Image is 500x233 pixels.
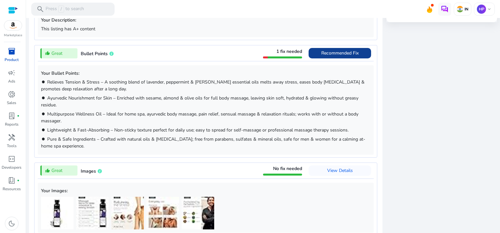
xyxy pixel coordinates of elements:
[81,168,96,174] span: Images
[111,197,144,229] img: 41Rx-FrtSBL._SS40_.jpg
[41,112,46,116] mat-icon: brightness_1
[5,57,19,63] p: Product
[8,47,16,55] span: inventory_2
[4,21,22,30] img: amazon.svg
[41,71,370,76] h5: Your Bullet Points:
[3,186,21,192] p: Resources
[81,51,108,57] span: Bullet Points
[8,177,16,184] span: book_4
[4,33,22,38] p: Marketplace
[17,115,20,117] span: fiber_manual_record
[41,137,46,141] mat-icon: brightness_1
[276,48,302,54] span: 1 fix needed
[8,155,16,163] span: code_blocks
[45,168,50,173] mat-icon: thumb_up_alt
[45,51,50,56] mat-icon: thumb_up_alt
[457,6,463,12] img: in.svg
[41,79,365,92] span: Relieves Tension & Stress – A soothing blend of lavender, peppermint & [PERSON_NAME] essential oi...
[5,121,19,127] p: Reports
[41,128,46,132] mat-icon: brightness_1
[309,165,371,176] button: View Details
[17,179,20,182] span: fiber_manual_record
[8,220,16,227] span: dark_mode
[477,5,486,14] p: HP
[76,197,109,229] img: 51X38Fl9xhL._SS40_.jpg
[309,48,371,58] button: Recommended Fix
[58,6,64,13] span: /
[182,197,214,229] img: 41BW47GpXRL._SS40_.jpg
[8,112,16,120] span: lab_profile
[46,6,84,13] p: Press to search
[7,143,17,149] p: Tools
[51,167,62,174] span: Great
[327,167,353,174] span: View Details
[47,127,349,133] span: Lightweight & Fast-Absorbing – Non-sticky texture perfect for daily use; easy to spread for self-...
[41,18,370,23] h5: Your Description:
[321,50,359,56] span: Recommended Fix
[41,96,46,100] mat-icon: brightness_1
[8,69,16,77] span: campaign
[41,80,46,84] mat-icon: brightness_1
[463,7,468,12] p: IN
[41,188,370,194] h5: Your Images:
[8,133,16,141] span: handyman
[7,100,16,106] p: Sales
[41,136,365,149] span: Pure & Safe Ingredients – Crafted with natural oils & [MEDICAL_DATA]; free from parabens, sulfate...
[487,7,492,12] span: keyboard_arrow_down
[2,164,21,170] p: Developers
[36,5,44,13] span: search
[41,111,358,124] span: Multipurpose Wellness Oil – Ideal for home spa, ayurvedic body massage, pain relief, sensual mass...
[41,95,358,108] span: Ayurvedic Nourishment for Skin – Enriched with sesame, almond & olive oils for full body massage,...
[41,197,74,229] img: 31kNUSShIbL._SS40_.jpg
[8,90,16,98] span: donut_small
[146,197,179,229] img: 41f8F03RO1L._SS40_.jpg
[8,78,15,84] p: Ads
[41,25,370,32] p: This listing has A+ content
[51,50,62,57] span: Great
[273,165,302,172] span: No fix needed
